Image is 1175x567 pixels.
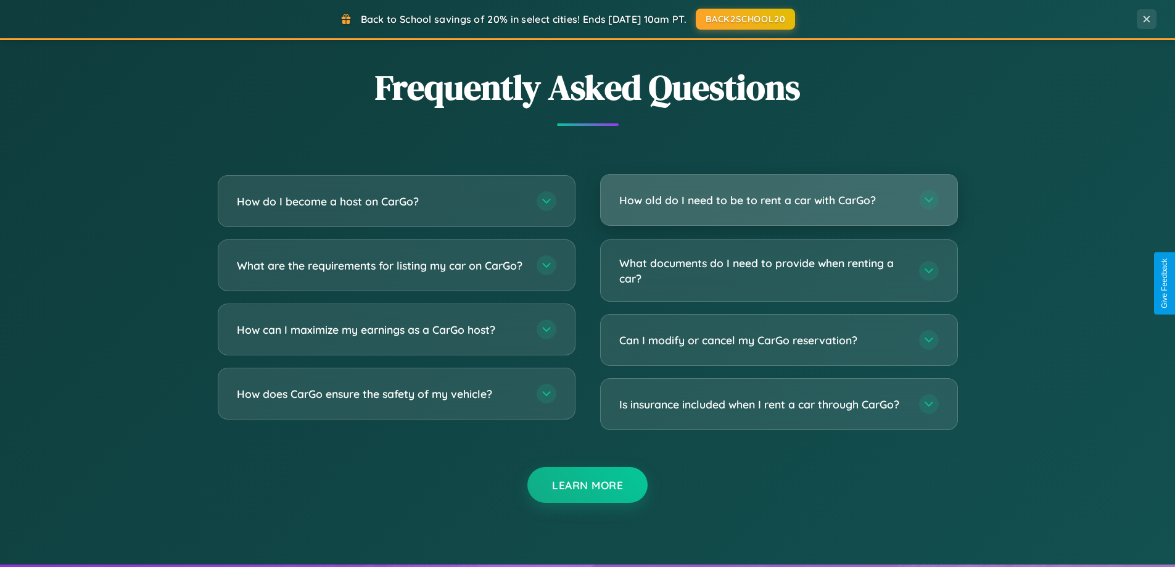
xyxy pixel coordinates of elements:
h2: Frequently Asked Questions [218,64,958,111]
h3: How do I become a host on CarGo? [237,194,524,209]
h3: How can I maximize my earnings as a CarGo host? [237,322,524,337]
button: BACK2SCHOOL20 [696,9,795,30]
h3: What are the requirements for listing my car on CarGo? [237,258,524,273]
button: Learn More [527,467,648,503]
h3: How does CarGo ensure the safety of my vehicle? [237,386,524,402]
h3: Can I modify or cancel my CarGo reservation? [619,333,907,348]
h3: How old do I need to be to rent a car with CarGo? [619,192,907,208]
h3: Is insurance included when I rent a car through CarGo? [619,397,907,412]
h3: What documents do I need to provide when renting a car? [619,255,907,286]
div: Give Feedback [1160,259,1169,308]
span: Back to School savings of 20% in select cities! Ends [DATE] 10am PT. [361,13,686,25]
